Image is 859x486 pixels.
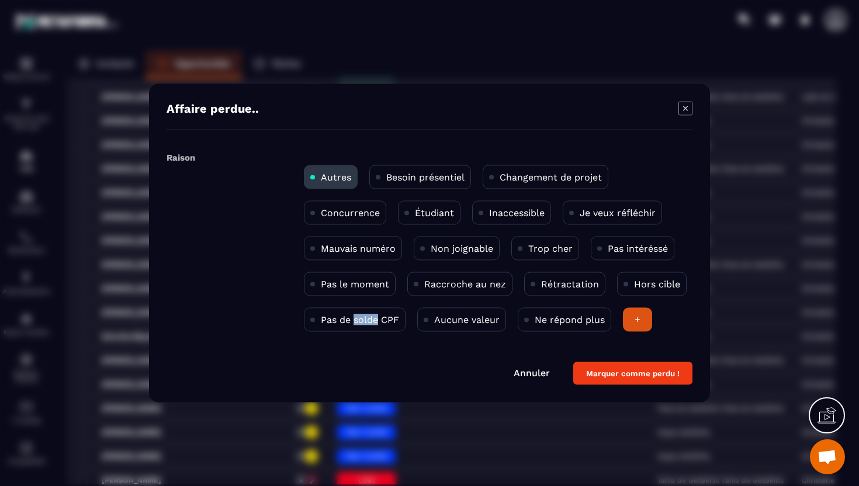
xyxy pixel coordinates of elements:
p: Rétractation [541,279,599,290]
p: Ne répond plus [535,314,605,325]
p: Changement de projet [500,172,602,183]
p: Autres [321,172,351,183]
p: Étudiant [415,207,454,218]
p: Non joignable [431,243,493,254]
div: Ouvrir le chat [810,439,845,474]
p: Hors cible [634,279,680,290]
p: Concurrence [321,207,380,218]
p: Inaccessible [489,207,545,218]
p: Pas le moment [321,279,389,290]
p: Trop cher [528,243,573,254]
div: + [623,308,652,332]
h4: Affaire perdue.. [167,102,259,118]
button: Marquer comme perdu ! [573,362,692,385]
label: Raison [167,152,195,163]
p: Aucune valeur [434,314,500,325]
p: Mauvais numéro [321,243,396,254]
p: Besoin présentiel [386,172,465,183]
p: Pas intéréssé [608,243,668,254]
p: Pas de solde CPF [321,314,399,325]
p: Raccroche au nez [424,279,506,290]
a: Annuler [514,367,550,379]
p: Je veux réfléchir [580,207,656,218]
